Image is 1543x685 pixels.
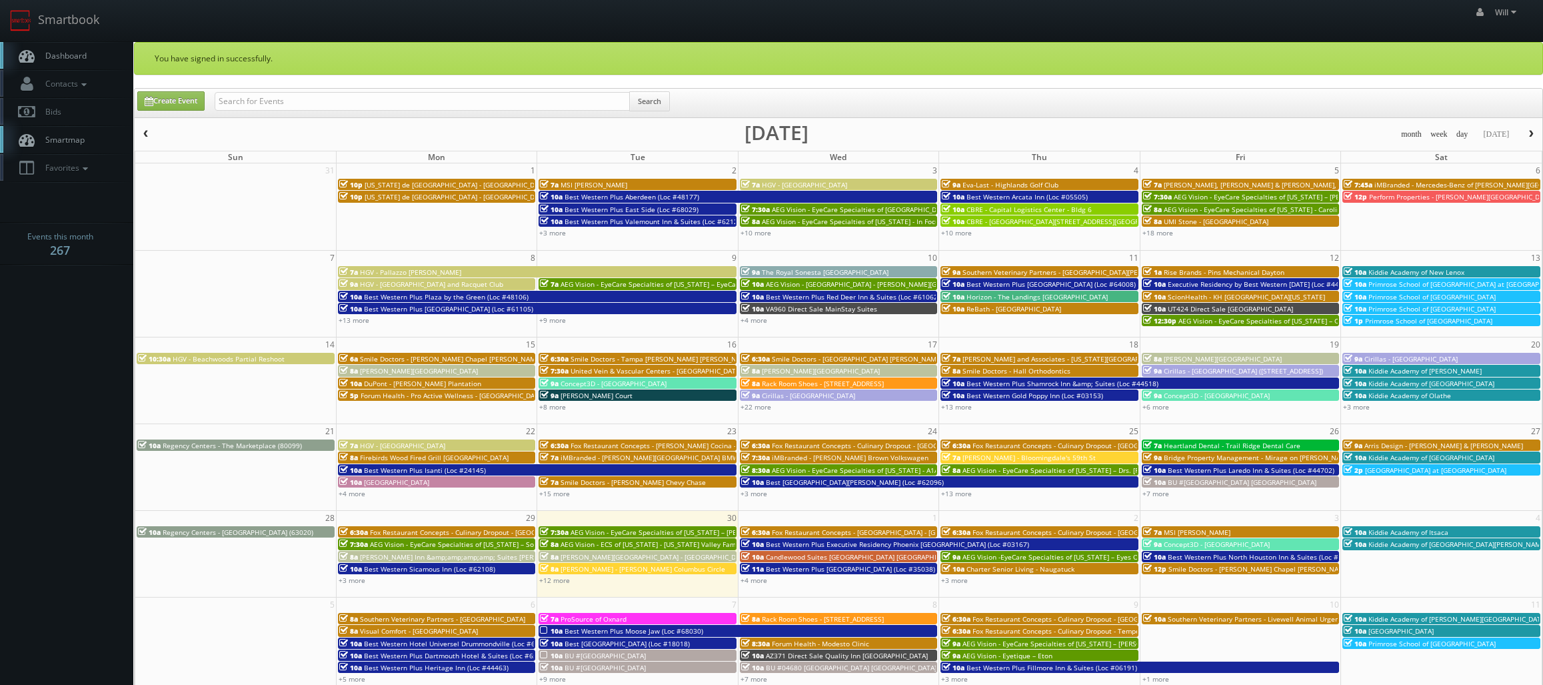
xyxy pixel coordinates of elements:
[741,292,764,301] span: 10a
[942,552,960,562] span: 9a
[1344,292,1366,301] span: 10a
[972,614,1183,624] span: Fox Restaurant Concepts - Culinary Dropout - [GEOGRAPHIC_DATA]
[942,564,964,574] span: 10a
[1344,267,1366,277] span: 10a
[540,279,559,289] span: 7a
[539,315,566,325] a: +9 more
[942,379,964,388] span: 10a
[571,441,803,450] span: Fox Restaurant Concepts - [PERSON_NAME] Cocina - [GEOGRAPHIC_DATA]
[370,528,581,537] span: Fox Restaurant Concepts - Culinary Dropout - [GEOGRAPHIC_DATA]
[1164,441,1300,450] span: Heartland Dental - Trail Ridge Dental Care
[1368,639,1496,648] span: Primrose School of [GEOGRAPHIC_DATA]
[1364,441,1523,450] span: Arris Design - [PERSON_NAME] & [PERSON_NAME]
[741,478,764,487] span: 10a
[1168,478,1316,487] span: BU #[GEOGRAPHIC_DATA] [GEOGRAPHIC_DATA]
[741,466,770,475] span: 8:30a
[1344,192,1367,201] span: 12p
[540,564,559,574] span: 8a
[1142,228,1173,237] a: +18 more
[1142,489,1169,498] a: +7 more
[364,304,533,313] span: Best Western Plus [GEOGRAPHIC_DATA] (Loc #61105)
[540,552,559,562] span: 8a
[539,489,570,498] a: +15 more
[360,453,509,462] span: Firebirds Wood Fired Grill [GEOGRAPHIC_DATA]
[339,279,358,289] span: 9a
[1143,217,1162,226] span: 8a
[1178,316,1414,325] span: AEG Vision - EyeCare Specialties of [US_STATE] – Cascade Family Eye Care
[1344,540,1366,549] span: 10a
[137,91,205,111] a: Create Event
[1164,366,1323,376] span: Cirillas - [GEOGRAPHIC_DATA] ([STREET_ADDRESS])
[972,441,1183,450] span: Fox Restaurant Concepts - Culinary Dropout - [GEOGRAPHIC_DATA]
[339,354,358,364] span: 6a
[1164,391,1270,400] span: Concept3D - [GEOGRAPHIC_DATA]
[966,279,1136,289] span: Best Western Plus [GEOGRAPHIC_DATA] (Loc #64008)
[561,279,818,289] span: AEG Vision - EyeCare Specialties of [US_STATE] – EyeCare in [GEOGRAPHIC_DATA]
[962,354,1172,364] span: [PERSON_NAME] and Associates - [US_STATE][GEOGRAPHIC_DATA]
[1143,441,1162,450] span: 7a
[741,453,770,462] span: 7:30a
[962,366,1070,376] span: Smile Doctors - Hall Orthodontics
[1143,466,1166,475] span: 10a
[942,292,964,301] span: 10a
[1495,7,1520,18] span: Will
[339,466,362,475] span: 10a
[962,180,1058,189] span: Eva-Last - Highlands Golf Club
[540,192,563,201] span: 10a
[1143,192,1172,201] span: 7:30a
[1168,614,1434,624] span: Southern Veterinary Partners - Livewell Animal Urgent Care of [GEOGRAPHIC_DATA]
[766,478,944,487] span: Best [GEOGRAPHIC_DATA][PERSON_NAME] (Loc #62096)
[360,267,461,277] span: HGV - Pallazzo [PERSON_NAME]
[339,379,362,388] span: 10a
[1143,316,1176,325] span: 12:30p
[571,354,796,364] span: Smile Doctors - Tampa [PERSON_NAME] [PERSON_NAME] Orthodontics
[741,540,764,549] span: 10a
[561,180,627,189] span: MSI [PERSON_NAME]
[942,391,964,400] span: 10a
[138,354,171,364] span: 10:30a
[1344,354,1362,364] span: 9a
[741,180,760,189] span: 7a
[173,354,285,364] span: HGV - Beachwoods Partial Reshoot
[1168,564,1394,574] span: Smile Doctors - [PERSON_NAME] Chapel [PERSON_NAME] Orthodontics
[1452,126,1473,143] button: day
[741,564,764,574] span: 11a
[163,528,313,537] span: Regency Centers - [GEOGRAPHIC_DATA] (63020)
[364,292,529,301] span: Best Western Plus Plaza by the Green (Loc #48106)
[741,528,770,537] span: 6:30a
[1368,366,1482,376] span: Kiddie Academy of [PERSON_NAME]
[942,528,970,537] span: 6:30a
[540,626,563,636] span: 10a
[766,663,936,672] span: BU #04680 [GEOGRAPHIC_DATA] [GEOGRAPHIC_DATA]
[339,315,369,325] a: +13 more
[741,228,771,237] a: +10 more
[741,267,760,277] span: 9a
[1344,366,1366,376] span: 10a
[1365,316,1492,325] span: Primrose School of [GEOGRAPHIC_DATA]
[741,354,770,364] span: 6:30a
[339,180,363,189] span: 10p
[1164,540,1270,549] span: Concept3D - [GEOGRAPHIC_DATA]
[1344,639,1366,648] span: 10a
[565,192,699,201] span: Best Western Plus Aberdeen (Loc #48177)
[339,192,363,201] span: 10p
[571,528,812,537] span: AEG Vision - EyeCare Specialties of [US_STATE] – [PERSON_NAME] Eye Clinic
[539,402,566,412] a: +8 more
[540,217,563,226] span: 10a
[1143,205,1162,214] span: 8a
[966,391,1103,400] span: Best Western Gold Poppy Inn (Loc #03153)
[942,441,970,450] span: 6:30a
[966,663,1137,672] span: Best Western Plus Fillmore Inn & Suites (Loc #06191)
[1164,528,1230,537] span: MSI [PERSON_NAME]
[1143,552,1166,562] span: 10a
[629,91,670,111] button: Search
[966,564,1074,574] span: Charter Senior Living - Naugatuck
[1344,441,1362,450] span: 9a
[364,564,495,574] span: Best Western Sicamous Inn (Loc #62108)
[772,466,989,475] span: AEG Vision - EyeCare Specialties of [US_STATE] - A1A Family EyeCare
[1344,466,1363,475] span: 2p
[540,651,563,660] span: 10a
[962,267,1180,277] span: Southern Veterinary Partners - [GEOGRAPHIC_DATA][PERSON_NAME]
[1344,180,1372,189] span: 7:45a
[540,205,563,214] span: 10a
